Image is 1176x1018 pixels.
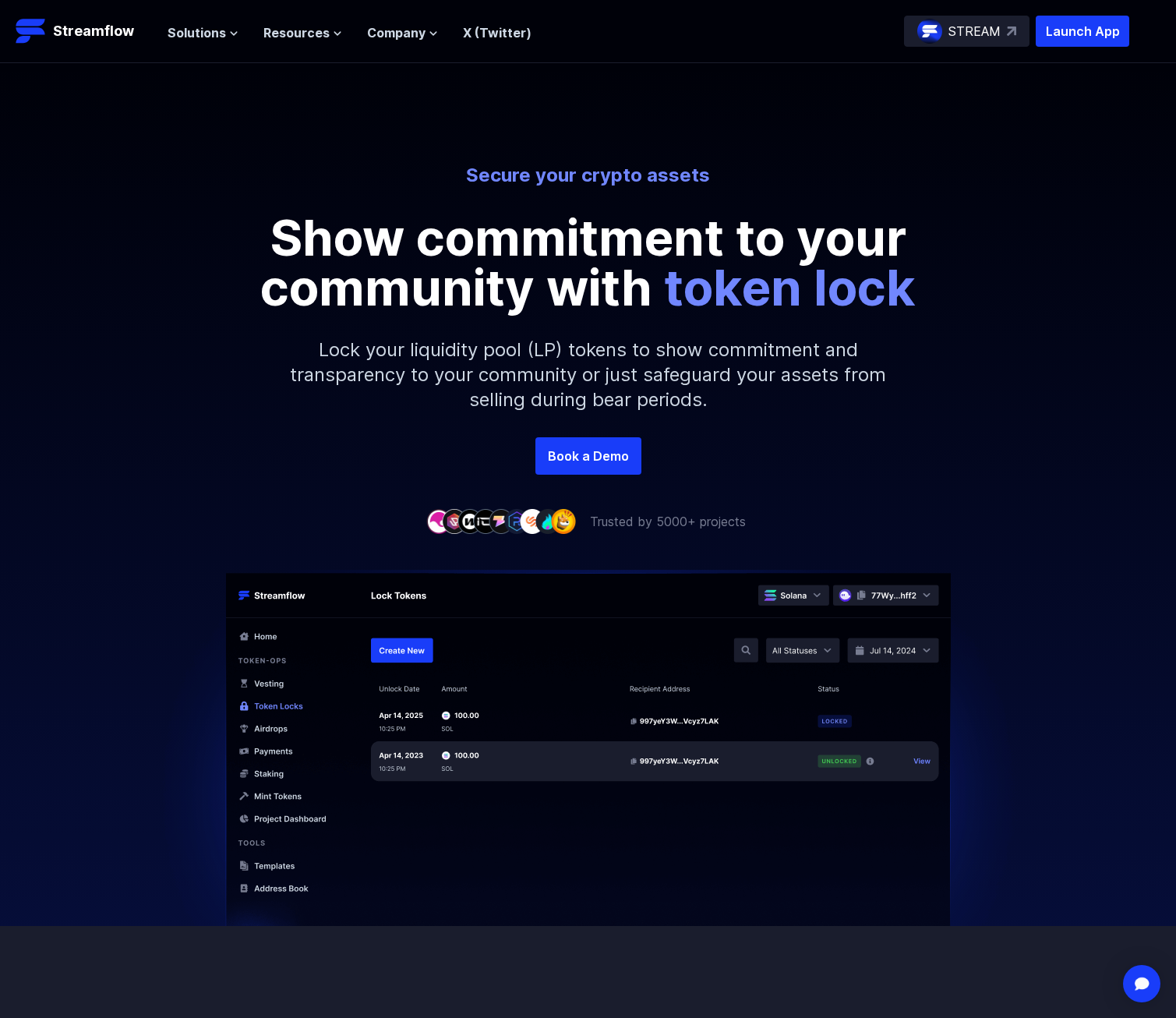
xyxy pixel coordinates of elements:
img: company-9 [551,509,576,533]
img: company-2 [442,509,467,533]
img: top-right-arrow.svg [1007,27,1016,36]
button: Solutions [168,23,238,42]
img: Streamflow Logo [16,16,47,47]
img: company-4 [473,509,498,533]
span: Resources [263,23,330,42]
div: Open Intercom Messenger [1123,965,1160,1002]
img: company-8 [535,509,560,533]
p: Trusted by 5000+ projects [590,512,746,531]
button: Launch App [1036,16,1129,47]
img: Hero Image [144,570,1033,965]
img: company-6 [504,509,529,533]
p: Secure your crypto assets [157,163,1020,188]
a: STREAM [904,16,1029,47]
button: Company [367,23,438,42]
img: company-7 [520,509,545,533]
span: Solutions [168,23,226,42]
p: Show commitment to your community with [238,213,939,313]
a: X (Twitter) [463,25,531,41]
button: Resources [263,23,342,42]
img: company-5 [489,509,514,533]
a: Book a Demo [535,437,641,475]
span: token lock [664,257,916,317]
span: Company [367,23,426,42]
img: streamflow-logo-circle.png [917,19,942,44]
p: STREAM [948,22,1001,41]
img: company-3 [457,509,482,533]
p: Streamflow [53,20,134,42]
a: Streamflow [16,16,152,47]
img: company-1 [426,509,451,533]
p: Lock your liquidity pool (LP) tokens to show commitment and transparency to your community or jus... [253,313,923,437]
